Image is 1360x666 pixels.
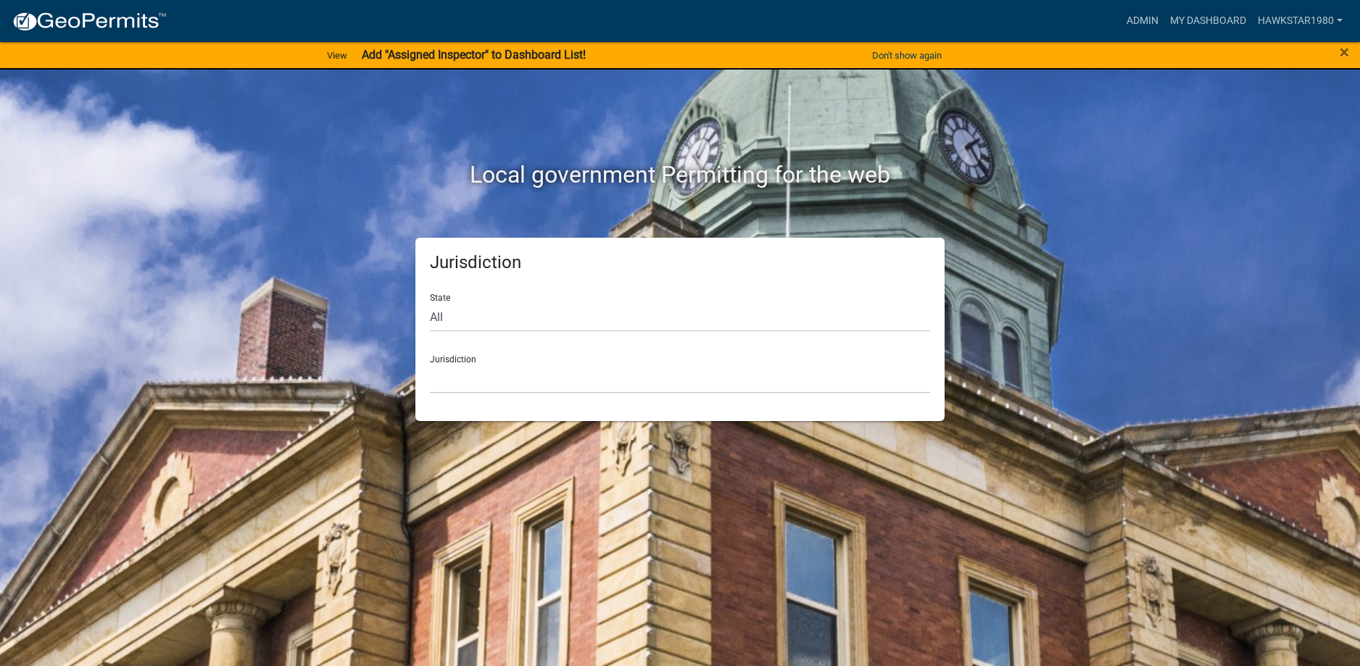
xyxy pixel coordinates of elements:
[866,43,948,67] button: Don't show again
[1164,7,1252,35] a: My Dashboard
[1340,42,1349,62] span: ×
[1121,7,1164,35] a: Admin
[278,161,1082,188] h2: Local government Permitting for the web
[321,43,353,67] a: View
[1340,43,1349,61] button: Close
[1252,7,1348,35] a: Hawkstar1980
[430,252,930,273] h5: Jurisdiction
[362,48,586,62] strong: Add "Assigned Inspector" to Dashboard List!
